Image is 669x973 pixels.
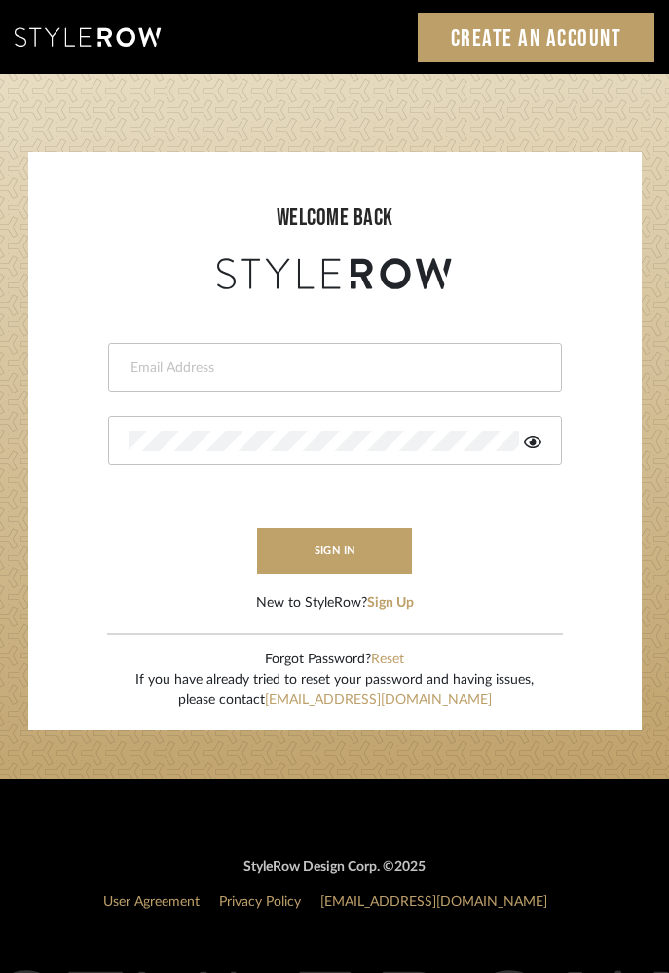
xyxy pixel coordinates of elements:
a: User Agreement [103,895,200,909]
button: Sign Up [367,593,414,614]
div: New to StyleRow? [256,593,414,614]
div: welcome back [48,201,622,236]
div: Forgot Password? [135,650,534,670]
a: [EMAIL_ADDRESS][DOMAIN_NAME] [320,895,547,909]
button: sign in [257,528,413,574]
div: StyleRow Design Corp. ©2025 [15,857,654,878]
a: [EMAIL_ADDRESS][DOMAIN_NAME] [265,693,492,707]
input: Email Address [129,358,537,378]
a: Privacy Policy [219,895,301,909]
button: Reset [371,650,404,670]
div: If you have already tried to reset your password and having issues, please contact [135,670,534,711]
a: Create an Account [418,13,655,62]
